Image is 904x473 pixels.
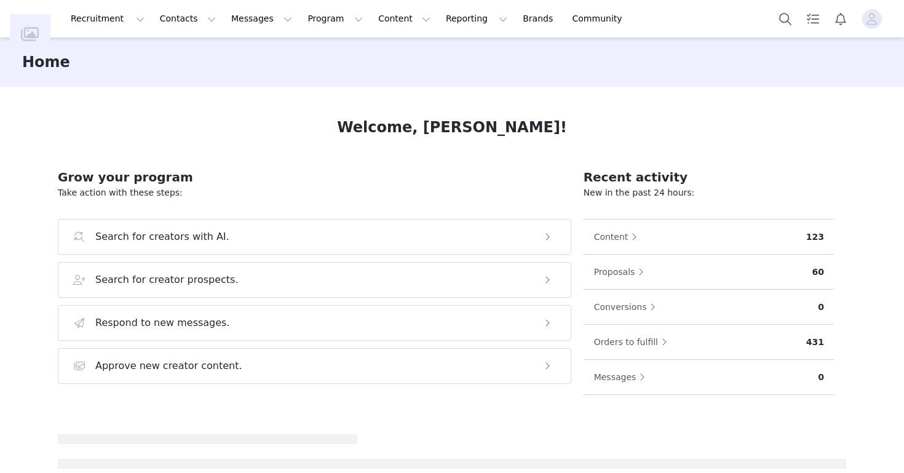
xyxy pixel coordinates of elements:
button: Messages [224,5,299,33]
button: Content [593,227,644,247]
button: Proposals [593,262,651,282]
p: 431 [806,336,824,349]
h1: Welcome, [PERSON_NAME]! [337,116,567,138]
h3: Search for creators with AI. [95,229,229,244]
button: Approve new creator content. [58,348,571,384]
button: Reporting [438,5,515,33]
button: Contacts [153,5,223,33]
h2: Grow your program [58,168,571,186]
button: Respond to new messages. [58,305,571,341]
button: Conversions [593,297,662,317]
div: avatar [866,9,878,29]
h3: Respond to new messages. [95,316,230,330]
a: Community [565,5,635,33]
p: Take action with these steps: [58,186,571,199]
button: Messages [593,367,652,387]
h3: Home [22,51,70,73]
button: Search [772,5,799,33]
button: Recruitment [63,5,152,33]
p: 123 [806,231,824,244]
button: Content [371,5,438,33]
button: Program [300,5,370,33]
h3: Approve new creator content. [95,359,242,373]
h3: Search for creator prospects. [95,272,239,287]
p: 0 [818,301,824,314]
h2: Recent activity [584,168,834,186]
button: Search for creators with AI. [58,219,571,255]
p: New in the past 24 hours: [584,186,834,199]
a: Brands [515,5,564,33]
button: Profile [855,9,894,29]
button: Orders to fulfill [593,332,673,352]
button: Search for creator prospects. [58,262,571,298]
p: 60 [812,266,824,279]
button: Notifications [827,5,854,33]
a: Tasks [799,5,827,33]
p: 0 [818,371,824,384]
